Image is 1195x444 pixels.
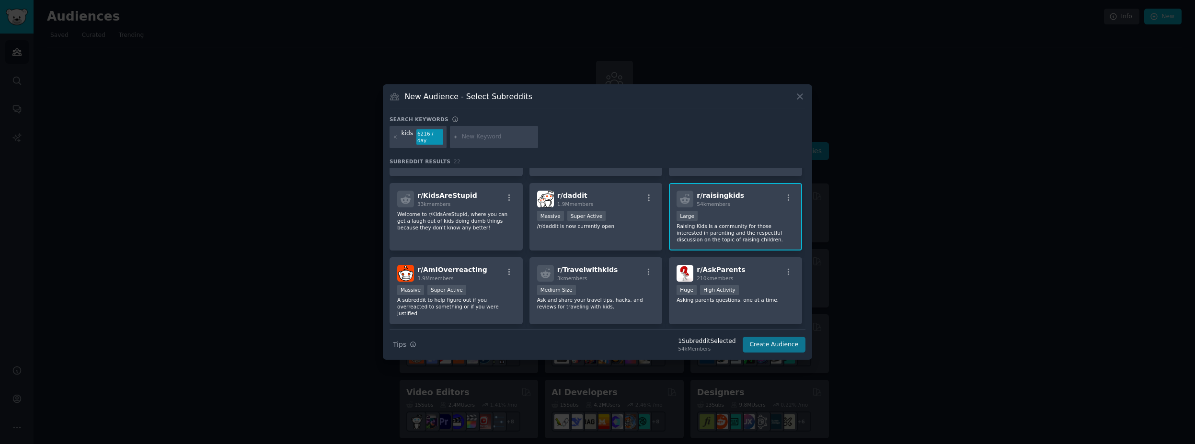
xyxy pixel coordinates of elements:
[397,265,414,282] img: AmIOverreacting
[697,266,745,273] span: r/ AskParents
[677,285,697,295] div: Huge
[678,345,735,352] div: 54k Members
[677,211,698,221] div: Large
[402,129,414,145] div: kids
[427,285,466,295] div: Super Active
[567,211,606,221] div: Super Active
[417,192,477,199] span: r/ KidsAreStupid
[697,275,733,281] span: 210k members
[537,296,655,310] p: Ask and share your travel tips, hacks, and reviews for traveling with kids.
[537,285,576,295] div: Medium Size
[393,340,406,350] span: Tips
[697,192,744,199] span: r/ raisingkids
[537,211,564,221] div: Massive
[454,159,460,164] span: 22
[397,211,515,231] p: Welcome to r/KidsAreStupid, where you can get a laugh out of kids doing dumb things because they ...
[677,223,794,243] p: Raising Kids is a community for those interested in parenting and the respectful discussion on th...
[557,266,618,273] span: r/ Travelwithkids
[557,201,594,207] span: 1.9M members
[417,275,454,281] span: 3.9M members
[390,116,448,123] h3: Search keywords
[700,285,739,295] div: High Activity
[678,337,735,346] div: 1 Subreddit Selected
[537,191,554,207] img: daddit
[417,266,487,273] span: r/ AmIOverreacting
[677,265,693,282] img: AskParents
[397,296,515,317] p: A subreddit to help figure out if you overreacted to something or if you were justified
[743,337,806,353] button: Create Audience
[417,201,450,207] span: 33k members
[390,336,420,353] button: Tips
[416,129,443,145] div: 6216 / day
[405,91,532,102] h3: New Audience - Select Subreddits
[557,192,587,199] span: r/ daddit
[397,285,424,295] div: Massive
[462,133,535,141] input: New Keyword
[697,201,730,207] span: 54k members
[537,223,655,229] p: /r/daddit is now currently open
[677,296,794,303] p: Asking parents questions, one at a time.
[390,158,450,165] span: Subreddit Results
[557,275,587,281] span: 3k members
